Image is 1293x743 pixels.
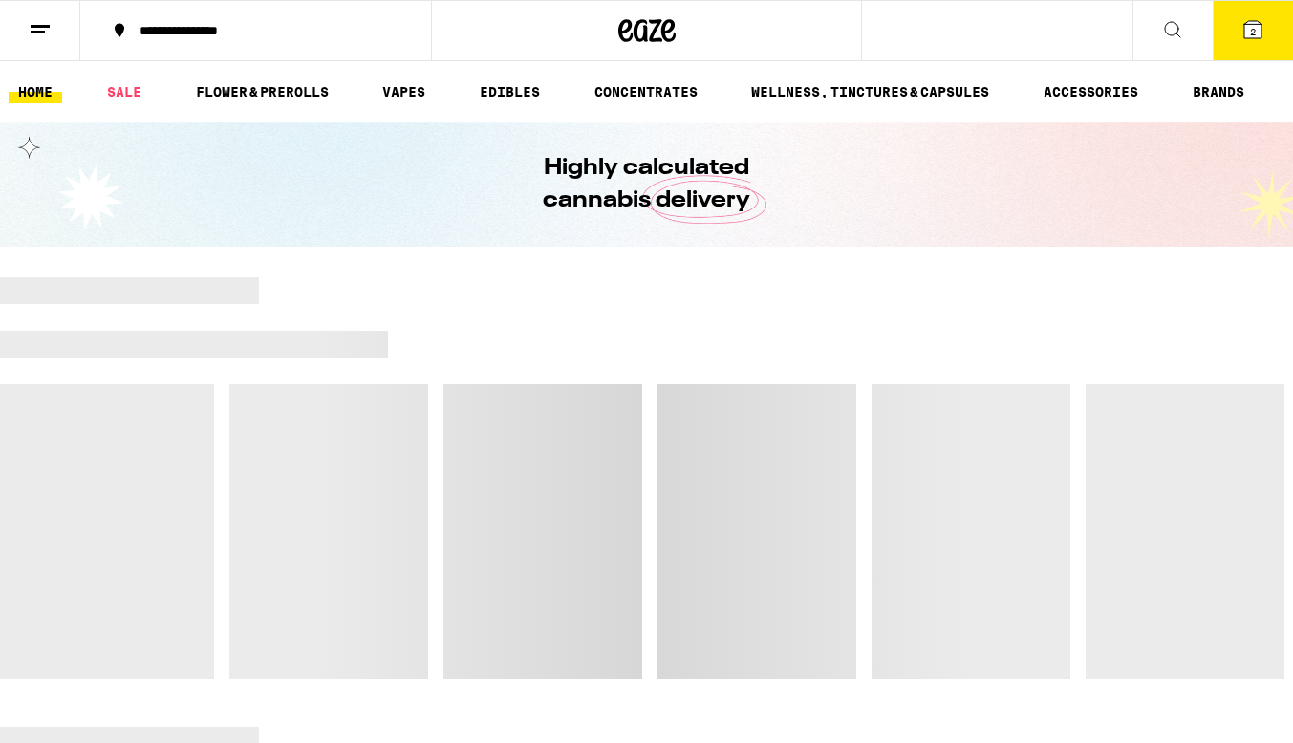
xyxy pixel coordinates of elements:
a: HOME [9,80,62,103]
h1: Highly calculated cannabis delivery [489,152,805,217]
a: WELLNESS, TINCTURES & CAPSULES [742,80,999,103]
a: EDIBLES [470,80,550,103]
a: FLOWER & PREROLLS [186,80,338,103]
button: 2 [1213,1,1293,60]
a: SALE [97,80,151,103]
span: 2 [1250,26,1256,37]
button: BRANDS [1183,80,1254,103]
a: CONCENTRATES [585,80,707,103]
a: VAPES [373,80,435,103]
a: ACCESSORIES [1034,80,1148,103]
